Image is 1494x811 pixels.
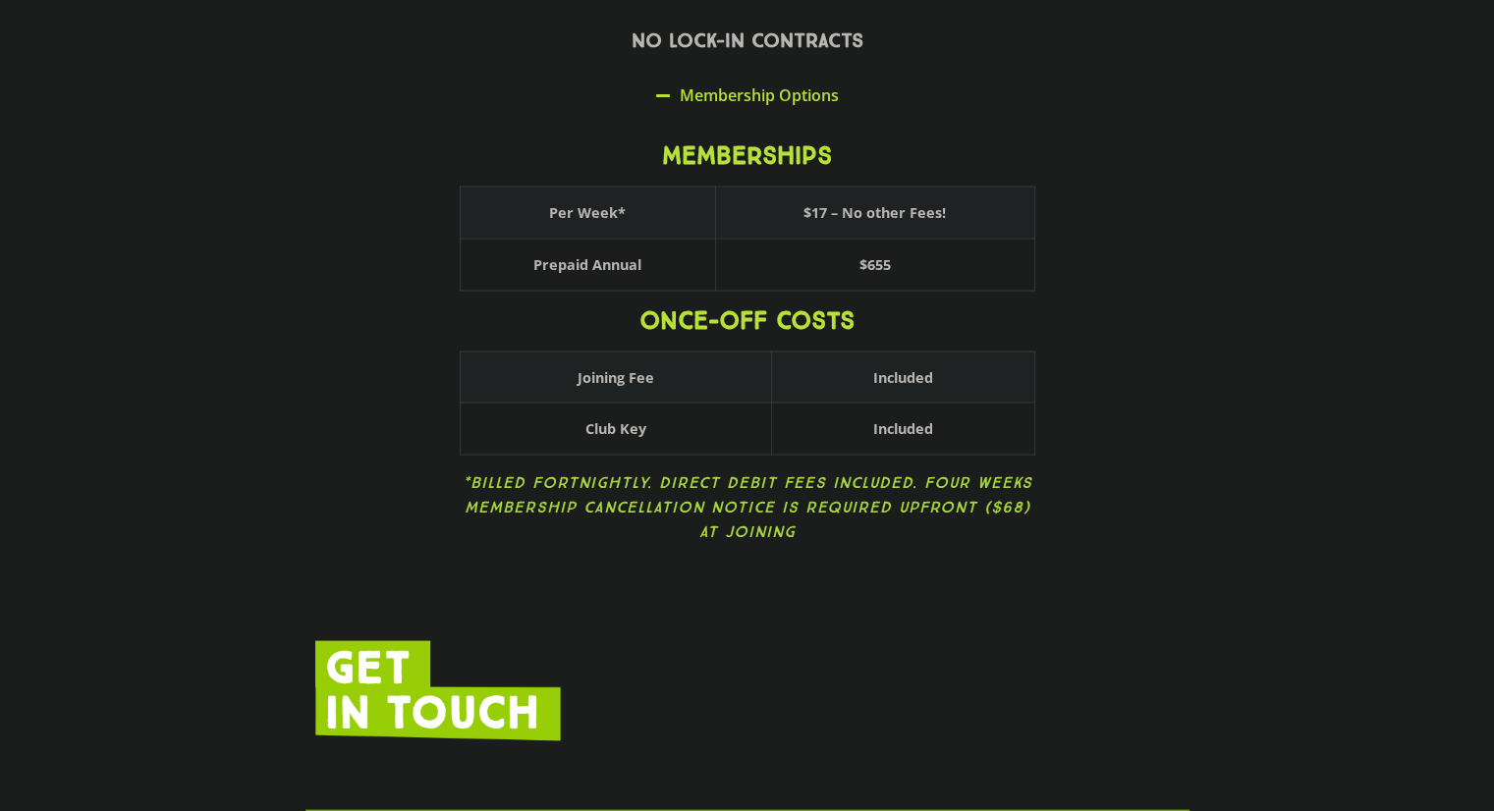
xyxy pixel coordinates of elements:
th: Included [771,403,1034,455]
h3: MEMBERSHIPS [460,140,1035,170]
h3: ONCE-OFF COSTS [460,305,1035,335]
th: Prepaid Annual [460,238,715,290]
th: $655 [715,238,1034,290]
h2: NO LOCK-IN CONTRACTS [315,27,1180,52]
th: Included [771,351,1034,403]
th: Club Key [460,403,771,455]
div: Membership Options [445,72,1050,118]
i: *Billed Fortnightly. Direct Debit fees included. Four weeks membership cancellation notice is req... [463,472,1032,540]
a: Membership Options [680,83,839,105]
th: Joining Fee [460,351,771,403]
th: Per Week* [460,187,715,239]
div: Membership Options [445,118,1050,571]
th: $17 – No other Fees! [715,187,1034,239]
